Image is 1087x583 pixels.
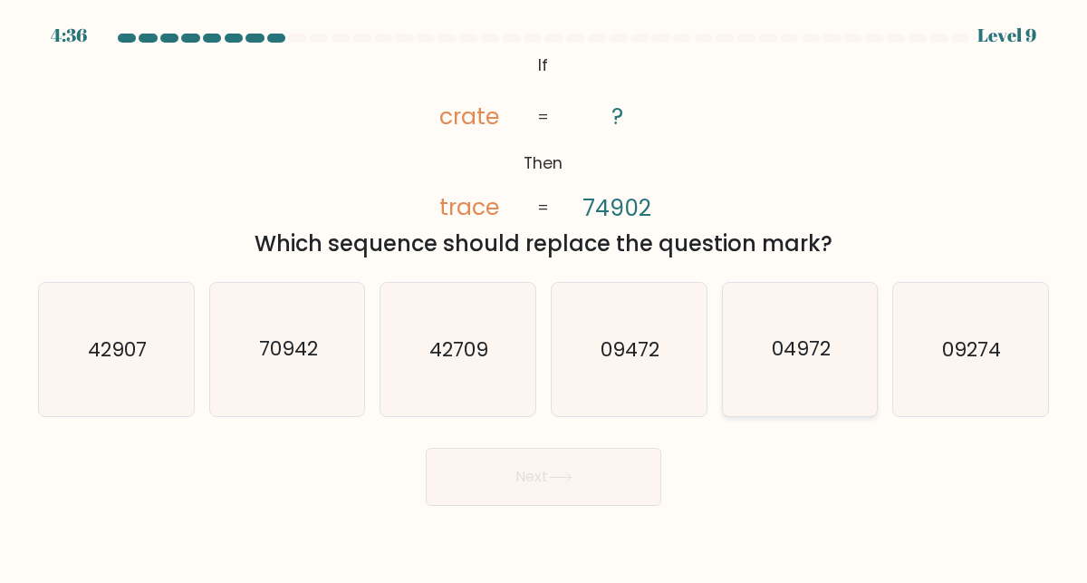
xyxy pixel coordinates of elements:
div: Level 9 [977,22,1036,49]
tspan: = [538,106,550,128]
tspan: If [539,54,549,76]
text: 42709 [430,335,489,364]
text: 09472 [601,335,659,364]
text: 04972 [772,335,831,364]
tspan: trace [440,191,500,223]
tspan: Then [524,152,563,174]
div: 4:36 [51,22,87,49]
tspan: = [538,197,550,219]
button: Next [426,448,661,506]
div: Which sequence should replace the question mark? [49,228,1038,260]
svg: @import url('[URL][DOMAIN_NAME]); [401,50,685,225]
tspan: 74902 [582,191,651,223]
tspan: crate [440,101,500,132]
text: 09274 [943,335,1002,364]
tspan: ? [611,101,623,132]
text: 70942 [259,335,318,364]
text: 42907 [88,335,147,364]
